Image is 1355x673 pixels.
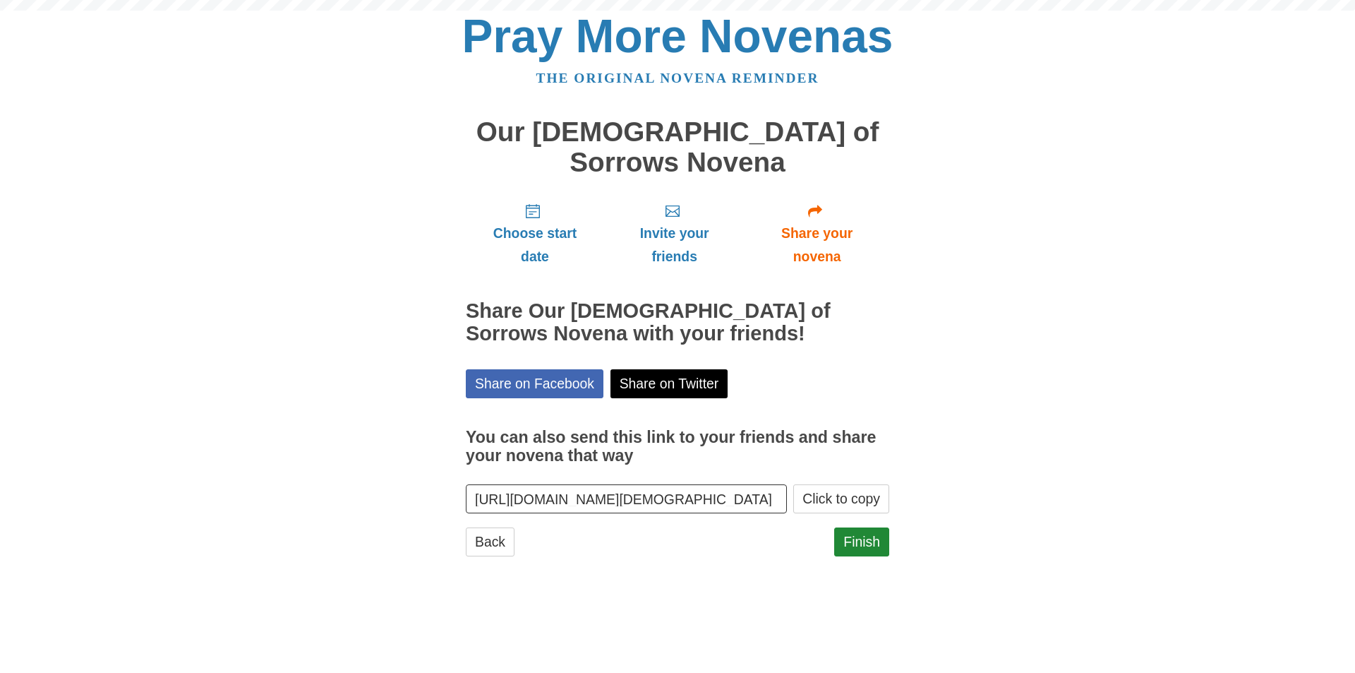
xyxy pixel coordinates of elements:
[618,222,730,268] span: Invite your friends
[604,191,745,275] a: Invite your friends
[536,71,819,85] a: The original novena reminder
[466,429,889,465] h3: You can also send this link to your friends and share your novena that way
[610,369,728,398] a: Share on Twitter
[480,222,590,268] span: Choose start date
[466,117,889,177] h1: Our [DEMOGRAPHIC_DATA] of Sorrows Novena
[793,484,889,513] button: Click to copy
[466,369,603,398] a: Share on Facebook
[466,191,604,275] a: Choose start date
[759,222,875,268] span: Share your novena
[466,300,889,345] h2: Share Our [DEMOGRAPHIC_DATA] of Sorrows Novena with your friends!
[466,528,514,556] a: Back
[834,528,889,556] a: Finish
[462,10,893,62] a: Pray More Novenas
[745,191,889,275] a: Share your novena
